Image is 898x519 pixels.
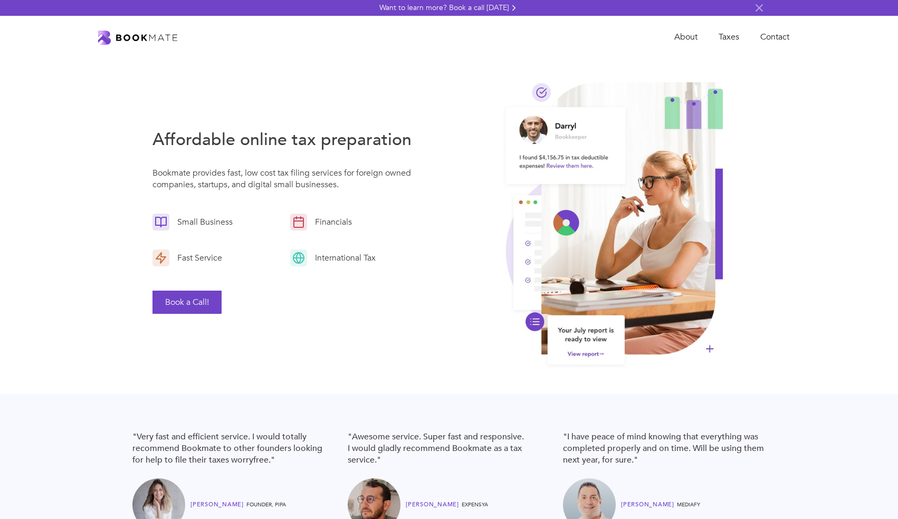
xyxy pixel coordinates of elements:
[677,498,700,511] div: MediaFy
[406,498,462,511] div: [PERSON_NAME]
[152,291,222,314] button: Book a Call!
[379,3,509,13] div: Want to learn more? Book a call [DATE]
[246,498,286,511] div: FOUNDER, PIPA
[750,26,800,48] a: Contact
[132,431,335,466] blockquote: "Very fast and efficient service. I would totally recommend Bookmate to other founders looking fo...
[462,498,488,511] div: Expensya
[664,26,708,48] a: About
[169,252,225,264] div: Fast Service
[379,3,519,13] a: Want to learn more? Book a call [DATE]
[307,216,355,228] div: Financials
[152,128,419,151] h3: Affordable online tax preparation
[190,498,246,511] div: [PERSON_NAME]
[307,252,378,264] div: International Tax
[563,431,766,466] blockquote: "I have peace of mind knowing that everything was completed properly and on time. Will be using t...
[621,498,677,511] div: [PERSON_NAME]
[348,431,550,466] blockquote: "Awesome service. Super fast and responsive. I would gladly recommend Bookmate as a tax service."
[169,216,235,228] div: Small Business
[708,26,750,48] a: Taxes
[98,30,177,45] a: home
[152,167,419,196] p: Bookmate provides fast, low cost tax filing services for foreign owned companies, startups, and d...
